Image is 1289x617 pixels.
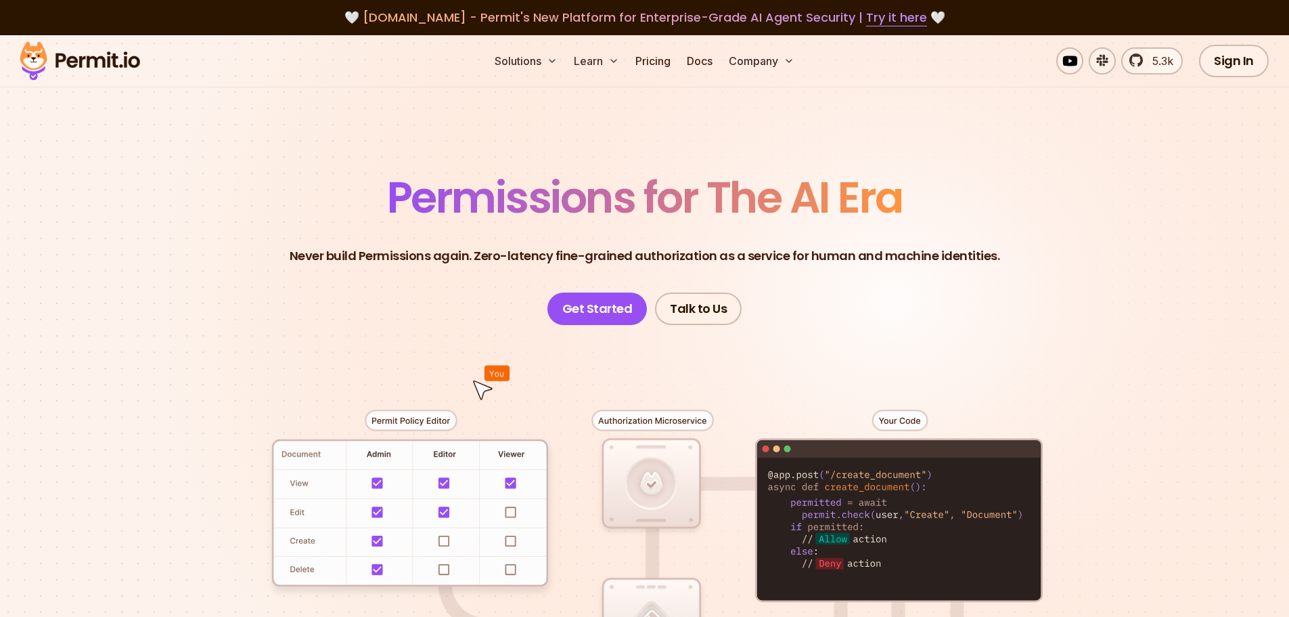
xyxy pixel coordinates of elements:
span: Permissions for The AI Era [387,167,903,228]
button: Company [723,47,800,75]
a: 5.3k [1121,47,1183,75]
button: Learn [568,47,625,75]
p: Never build Permissions again. Zero-latency fine-grained authorization as a service for human and... [290,247,1000,265]
img: Permit logo [14,38,146,84]
span: 5.3k [1144,53,1173,69]
a: Talk to Us [655,293,742,325]
a: Sign In [1199,45,1269,77]
a: Get Started [547,293,648,325]
button: Solutions [489,47,563,75]
span: [DOMAIN_NAME] - Permit's New Platform for Enterprise-Grade AI Agent Security | [363,9,927,26]
a: Docs [681,47,718,75]
a: Pricing [630,47,676,75]
a: Try it here [866,9,927,26]
div: 🤍 🤍 [32,8,1257,27]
